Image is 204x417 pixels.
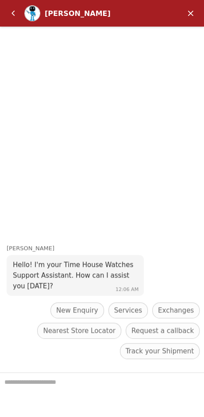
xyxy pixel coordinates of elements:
div: [PERSON_NAME] [45,9,144,18]
div: Services [108,302,148,318]
em: Back [4,4,22,22]
span: Services [114,305,142,316]
div: [PERSON_NAME] [7,244,204,253]
div: Track your Shipment [120,343,200,359]
span: Request a callback [131,325,194,336]
div: Nearest Store Locator [37,323,121,339]
span: Exchanges [158,305,194,316]
div: Request a callback [126,323,200,339]
span: Hello! I'm your Time House Watches Support Assistant. How can I assist you [DATE]? [13,261,133,290]
span: 12:06 AM [115,286,139,292]
em: Minimize [182,4,200,22]
span: Track your Shipment [126,346,194,356]
img: Profile picture of Zoe [25,6,40,21]
div: Exchanges [152,302,200,318]
div: New Enquiry [50,302,104,318]
span: New Enquiry [56,305,98,316]
span: Nearest Store Locator [43,325,115,336]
